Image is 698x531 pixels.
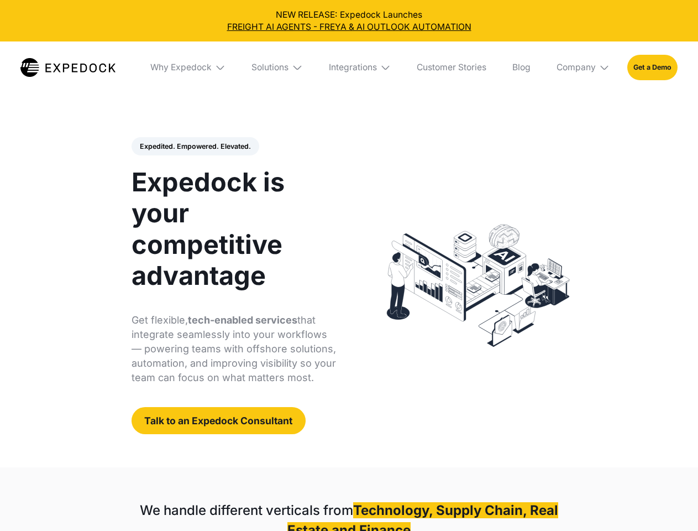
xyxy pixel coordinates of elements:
p: Get flexible, that integrate seamlessly into your workflows — powering teams with offshore soluti... [132,313,337,385]
a: Customer Stories [408,41,495,93]
div: Company [557,62,596,73]
div: Why Expedock [150,62,212,73]
div: Solutions [243,41,312,93]
a: Blog [503,41,539,93]
div: Integrations [320,41,400,93]
iframe: Chat Widget [643,478,698,531]
a: FREIGHT AI AGENTS - FREYA & AI OUTLOOK AUTOMATION [9,21,690,33]
h1: Expedock is your competitive advantage [132,166,337,291]
div: Solutions [251,62,288,73]
div: Company [548,41,618,93]
strong: We handle different verticals from [140,502,353,518]
div: Integrations [329,62,377,73]
strong: tech-enabled services [188,314,297,326]
div: Why Expedock [141,41,234,93]
div: NEW RELEASE: Expedock Launches [9,9,690,33]
a: Talk to an Expedock Consultant [132,407,306,434]
a: Get a Demo [627,55,678,80]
